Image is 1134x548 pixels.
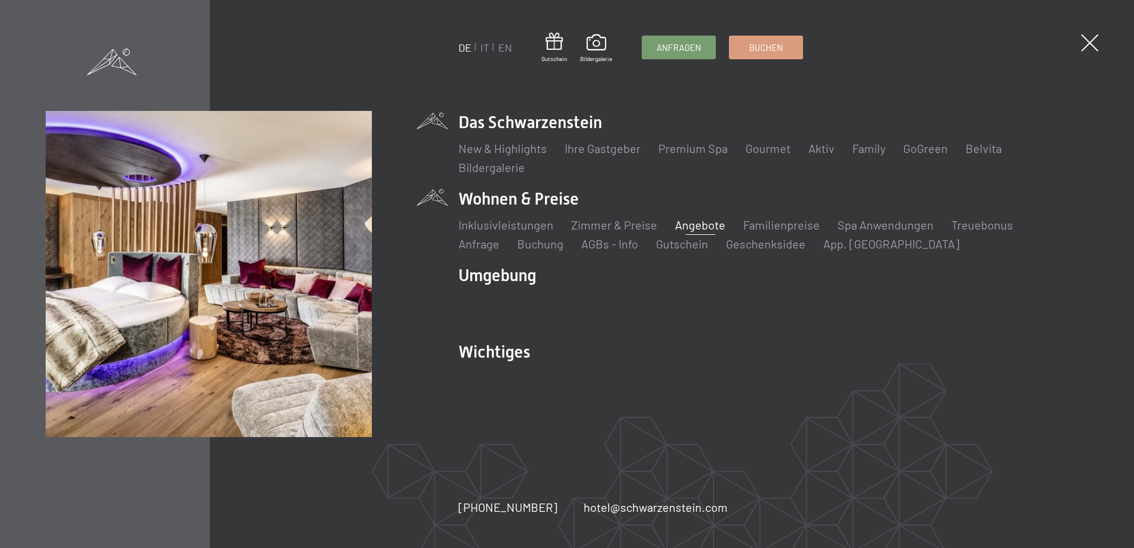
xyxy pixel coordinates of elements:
a: DE [458,41,472,54]
a: Angebote [675,218,725,232]
a: Treuebonus [951,218,1013,232]
a: Anfrage [458,237,499,251]
a: Gutschein [541,33,567,63]
a: Anfragen [642,36,715,59]
a: Geschenksidee [726,237,805,251]
a: Buchen [730,36,802,59]
a: Spa Anwendungen [837,218,934,232]
a: Belvita [966,141,1002,155]
span: Bildergalerie [580,55,612,63]
span: [PHONE_NUMBER] [458,500,558,514]
span: Buchen [749,42,783,54]
a: Gutschein [656,237,708,251]
a: hotel@schwarzenstein.com [584,499,728,515]
a: EN [498,41,512,54]
a: Gourmet [746,141,791,155]
a: Buchung [517,237,563,251]
a: Family [852,141,885,155]
a: App. [GEOGRAPHIC_DATA] [823,237,960,251]
a: AGBs - Info [581,237,638,251]
a: Bildergalerie [458,160,525,174]
a: Aktiv [808,141,834,155]
a: Premium Spa [658,141,728,155]
a: Zimmer & Preise [571,218,657,232]
a: New & Highlights [458,141,547,155]
span: Gutschein [541,55,567,63]
a: Bildergalerie [580,34,612,63]
a: IT [480,41,489,54]
a: Familienpreise [743,218,820,232]
span: Anfragen [657,42,701,54]
a: Inklusivleistungen [458,218,553,232]
a: Ihre Gastgeber [565,141,641,155]
a: [PHONE_NUMBER] [458,499,558,515]
a: GoGreen [903,141,948,155]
